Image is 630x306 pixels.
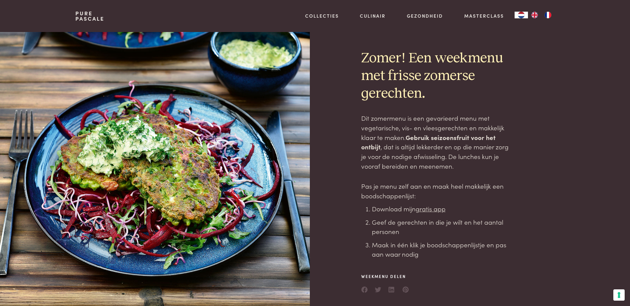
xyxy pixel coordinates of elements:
[361,273,409,279] span: Weekmenu delen
[361,133,496,151] strong: Gebruik seizoensfruit voor het ontbijt
[372,240,514,259] li: Maak in één klik je boodschappenlijstje en pas aan waar nodig
[372,204,514,214] li: Download mijn
[416,204,446,213] a: gratis app
[541,12,555,18] a: FR
[305,12,339,19] a: Collecties
[528,12,555,18] ul: Language list
[360,12,386,19] a: Culinair
[372,217,514,236] li: Geef de gerechten in die je wilt en het aantal personen
[528,12,541,18] a: EN
[407,12,443,19] a: Gezondheid
[361,113,514,171] p: Dit zomermenu is een gevarieerd menu met vegetarische, vis- en vleesgerechten en makkelijk klaar ...
[464,12,504,19] a: Masterclass
[613,289,625,301] button: Uw voorkeuren voor toestemming voor trackingtechnologieën
[515,12,555,18] aside: Language selected: Nederlands
[361,50,514,103] h2: Zomer! Een weekmenu met frisse zomerse gerechten.
[515,12,528,18] div: Language
[515,12,528,18] a: NL
[361,181,514,200] p: Pas je menu zelf aan en maak heel makkelijk een boodschappenlijst:
[75,11,104,21] a: PurePascale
